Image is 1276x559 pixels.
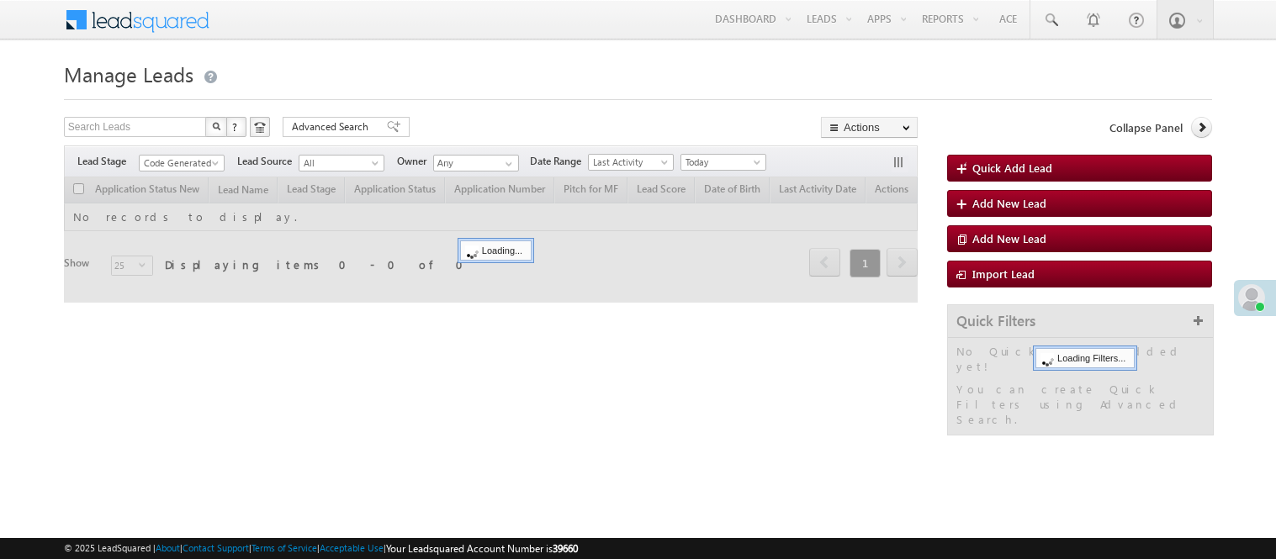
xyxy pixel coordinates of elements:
span: Manage Leads [64,61,193,87]
span: Add New Lead [972,231,1046,245]
span: Lead Source [237,154,299,169]
span: Today [681,155,761,170]
span: Quick Add Lead [972,161,1052,175]
input: Type to Search [433,155,519,171]
span: Your Leadsquared Account Number is [386,542,578,555]
a: About [156,542,180,553]
button: Actions [821,117,918,138]
a: Acceptable Use [320,542,384,553]
div: Loading Filters... [1035,348,1135,368]
span: Collapse Panel [1109,120,1183,135]
span: Advanced Search [292,119,373,134]
a: Terms of Service [251,542,317,553]
a: All [299,155,384,171]
button: ? [226,117,246,137]
span: Lead Stage [77,154,139,169]
span: Owner [397,154,433,169]
div: Loading... [460,240,532,261]
span: Add New Lead [972,196,1046,210]
span: © 2025 LeadSquared | | | | | [64,541,578,556]
a: Contact Support [183,542,249,553]
img: Search [212,122,220,130]
span: Date Range [530,154,588,169]
span: Code Generated [140,156,220,171]
span: Last Activity [589,155,669,170]
a: Show All Items [496,156,517,172]
a: Code Generated [139,155,225,171]
a: Today [680,154,766,171]
span: ? [232,119,240,134]
span: Import Lead [972,266,1035,281]
span: All [299,156,379,171]
span: 39660 [553,542,578,555]
a: Last Activity [588,154,674,171]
